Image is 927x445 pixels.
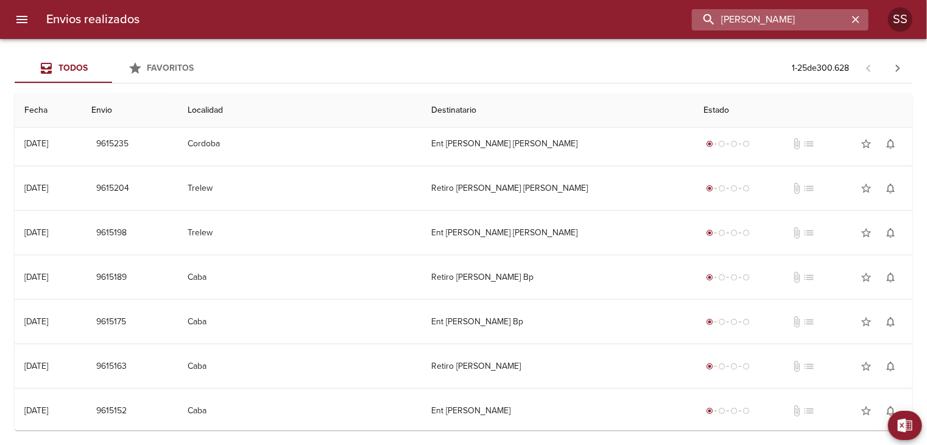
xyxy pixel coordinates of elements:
span: Pagina anterior [854,62,883,74]
span: notifications_none [884,316,897,328]
button: 9615235 [91,133,133,155]
button: Activar notificaciones [878,265,903,290]
div: [DATE] [24,183,48,193]
span: star_border [860,182,872,194]
td: Ent [PERSON_NAME] [421,389,694,433]
button: 9615204 [91,177,134,200]
div: Generado [703,182,752,194]
div: [DATE] [24,272,48,282]
span: radio_button_unchecked [742,407,750,415]
button: 9615198 [91,222,132,244]
span: No tiene documentos adjuntos [791,271,803,283]
button: Agregar a favoritos [854,399,878,423]
span: notifications_none [884,182,897,194]
span: Todos [58,63,88,73]
span: star_border [860,271,872,283]
span: radio_button_unchecked [730,274,738,281]
span: radio_button_unchecked [742,140,750,148]
span: radio_button_unchecked [718,407,725,415]
span: No tiene pedido asociado [803,182,815,194]
button: 9615163 [91,355,132,378]
div: [DATE] [24,138,48,149]
span: No tiene documentos adjuntos [791,360,803,372]
span: Favoritos [147,63,194,73]
span: radio_button_unchecked [730,140,738,148]
td: Cordoba [178,122,422,166]
span: radio_button_unchecked [742,318,750,326]
span: 9615163 [96,359,127,374]
span: radio_button_checked [706,274,713,281]
button: Activar notificaciones [878,176,903,201]
span: notifications_none [884,271,897,283]
span: 9615235 [96,137,129,152]
button: Activar notificaciones [878,132,903,156]
button: Agregar a favoritos [854,176,878,201]
span: radio_button_unchecked [730,185,738,192]
td: Trelew [178,211,422,255]
span: No tiene pedido asociado [803,316,815,328]
td: Retiro [PERSON_NAME] [421,344,694,388]
div: Generado [703,271,752,283]
span: star_border [860,405,872,417]
span: notifications_none [884,405,897,417]
td: Ent [PERSON_NAME] [PERSON_NAME] [421,122,694,166]
span: 9615204 [96,181,129,196]
td: Ent [PERSON_NAME] [PERSON_NAME] [421,211,694,255]
span: 9615189 [96,270,127,285]
div: [DATE] [24,405,48,416]
span: notifications_none [884,227,897,239]
span: radio_button_unchecked [742,274,750,281]
th: Estado [694,93,912,128]
span: radio_button_unchecked [730,229,738,237]
td: Retiro [PERSON_NAME] [PERSON_NAME] [421,166,694,210]
span: No tiene pedido asociado [803,227,815,239]
span: radio_button_unchecked [730,363,738,370]
span: radio_button_unchecked [742,363,750,370]
span: 9615198 [96,226,127,241]
button: Agregar a favoritos [854,310,878,334]
button: menu [7,5,37,34]
button: Activar notificaciones [878,399,903,423]
button: Activar notificaciones [878,221,903,245]
span: radio_button_checked [706,140,713,148]
input: buscar [692,9,848,30]
td: Ent [PERSON_NAME] Bp [421,300,694,344]
button: 9615152 [91,400,132,422]
div: Generado [703,360,752,372]
button: Exportar Excel [888,411,922,440]
span: No tiene pedido asociado [803,405,815,417]
span: star_border [860,227,872,239]
span: No tiene pedido asociado [803,271,815,283]
th: Fecha [15,93,82,128]
span: radio_button_unchecked [718,229,725,237]
span: radio_button_unchecked [730,318,738,326]
button: Agregar a favoritos [854,221,878,245]
td: Trelew [178,166,422,210]
button: 9615175 [91,311,131,333]
td: Caba [178,344,422,388]
span: notifications_none [884,360,897,372]
span: notifications_none [884,138,897,150]
button: Activar notificaciones [878,310,903,334]
div: Generado [703,138,752,150]
th: Destinatario [421,93,694,128]
span: radio_button_checked [706,363,713,370]
button: Agregar a favoritos [854,354,878,379]
span: No tiene pedido asociado [803,138,815,150]
span: radio_button_checked [706,185,713,192]
div: Abrir información de usuario [888,7,912,32]
button: Activar notificaciones [878,354,903,379]
span: radio_button_unchecked [718,363,725,370]
span: No tiene documentos adjuntos [791,182,803,194]
span: radio_button_unchecked [730,407,738,415]
span: radio_button_unchecked [718,274,725,281]
h6: Envios realizados [46,10,139,29]
span: No tiene documentos adjuntos [791,316,803,328]
span: radio_button_checked [706,229,713,237]
span: 9615175 [96,315,126,330]
span: radio_button_unchecked [742,229,750,237]
span: 9615152 [96,404,127,419]
span: No tiene documentos adjuntos [791,405,803,417]
span: star_border [860,360,872,372]
button: 9615189 [91,266,132,289]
